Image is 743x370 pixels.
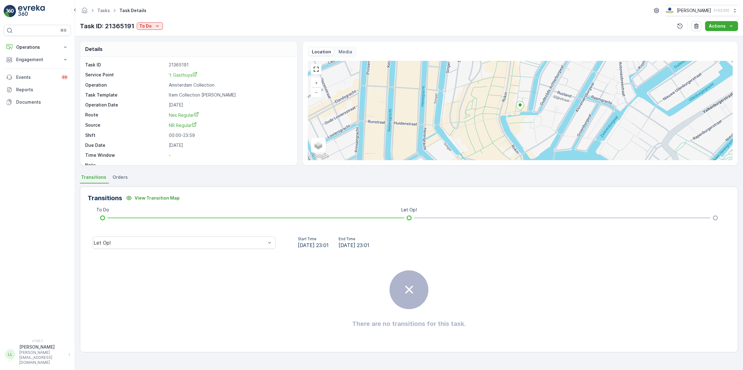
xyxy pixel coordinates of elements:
[4,41,71,53] button: Operations
[665,7,674,14] img: basis-logo_rgb2x.png
[677,7,711,14] p: [PERSON_NAME]
[714,8,729,13] p: ( +02:00 )
[85,72,166,78] p: Service Point
[97,8,110,13] a: Tasks
[352,319,466,328] h2: There are no transitions for this task.
[169,62,291,68] p: 21365191
[4,339,71,343] span: v 1.50.1
[5,350,15,359] div: LL
[315,89,318,95] span: −
[85,62,166,68] p: Task ID
[312,49,331,55] p: Location
[298,241,329,249] span: [DATE] 23:01
[96,207,109,213] p: To Do
[315,80,318,85] span: +
[312,78,321,88] a: Zoom In
[169,152,291,158] p: -
[339,237,369,241] p: End Time
[16,74,57,80] p: Events
[85,92,166,98] p: Task Template
[169,112,199,118] span: Nes Regular
[88,193,122,203] p: Transitions
[169,123,197,128] span: NR Regular
[169,142,291,148] p: [DATE]
[94,240,266,246] div: Let Op!
[339,49,352,55] p: Media
[16,87,68,93] p: Reports
[81,174,106,180] span: Transitions
[169,102,291,108] p: [DATE]
[312,88,321,97] a: Zoom Out
[169,132,291,138] p: 00:00-23:59
[4,344,71,365] button: LL[PERSON_NAME][PERSON_NAME][EMAIL_ADDRESS][DOMAIN_NAME]
[169,92,291,98] p: Item Collection [PERSON_NAME]
[85,122,166,129] p: Source
[4,71,71,83] a: Events99
[401,207,417,213] p: Let Op!
[312,138,325,152] a: Layers
[16,99,68,105] p: Documents
[169,112,291,118] a: Nes Regular
[169,122,291,129] a: NR Regular
[122,193,183,203] button: View Transition Map
[705,21,738,31] button: Actions
[4,96,71,108] a: Documents
[113,174,128,180] span: Orders
[4,83,71,96] a: Reports
[19,344,65,350] p: [PERSON_NAME]
[169,72,291,78] a: 't Gasthuys
[80,21,134,31] p: Task ID: 21365191
[16,44,58,50] p: Operations
[139,23,152,29] p: To Do
[85,162,166,168] p: Note
[4,53,71,66] button: Engagement
[665,5,738,16] button: [PERSON_NAME](+02:00)
[137,22,163,30] button: To Do
[85,112,166,118] p: Route
[309,152,330,160] a: Open this area in Google Maps (opens a new window)
[135,195,180,201] p: View Transition Map
[312,65,321,74] a: View Fullscreen
[85,132,166,138] p: Shift
[81,9,88,15] a: Homepage
[4,5,16,17] img: logo
[60,28,67,33] p: ⌘B
[169,162,291,168] p: -
[118,7,148,14] span: Task Details
[85,102,166,108] p: Operation Date
[709,23,726,29] p: Actions
[85,152,166,158] p: Time Window
[85,142,166,148] p: Due Date
[18,5,45,17] img: logo_light-DOdMpM7g.png
[169,82,291,88] p: Amsterdam Collection
[16,56,58,63] p: Engagement
[62,75,67,80] p: 99
[298,237,329,241] p: Start Time
[309,152,330,160] img: Google
[85,82,166,88] p: Operation
[19,350,65,365] p: [PERSON_NAME][EMAIL_ADDRESS][DOMAIN_NAME]
[339,241,369,249] span: [DATE] 23:01
[169,72,197,78] span: 't Gasthuys
[85,45,103,53] p: Details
